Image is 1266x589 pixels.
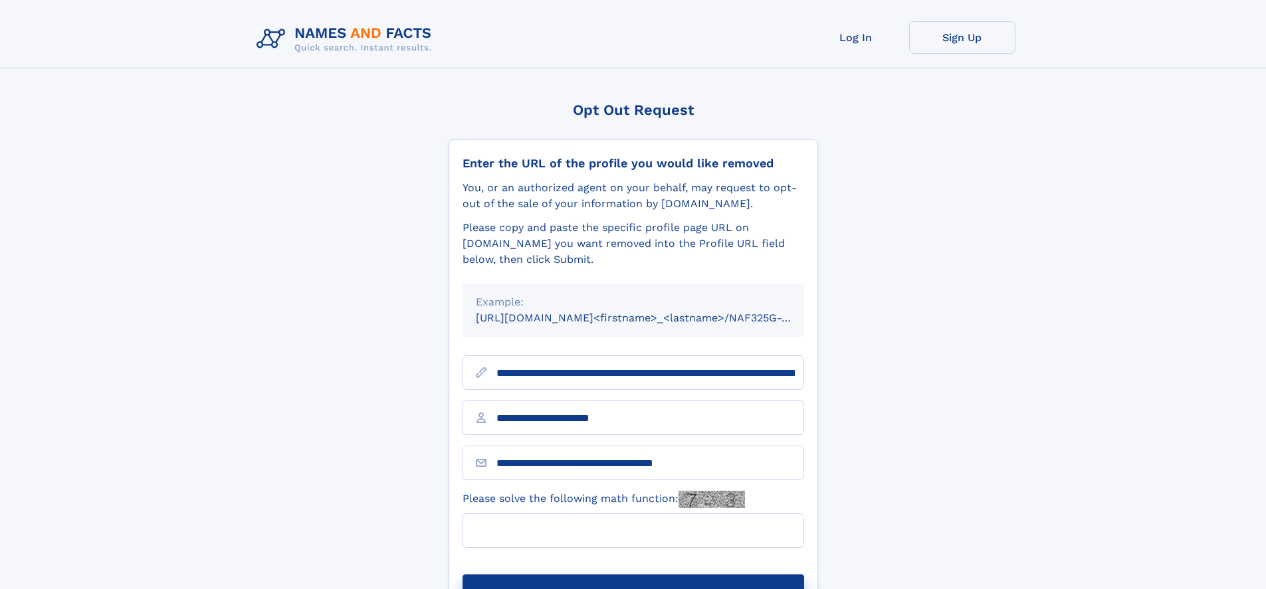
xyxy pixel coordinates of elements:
div: Enter the URL of the profile you would like removed [463,156,804,171]
label: Please solve the following math function: [463,491,745,508]
div: Example: [476,294,791,310]
a: Sign Up [909,21,1015,54]
div: Opt Out Request [449,102,818,118]
div: You, or an authorized agent on your behalf, may request to opt-out of the sale of your informatio... [463,180,804,212]
img: Logo Names and Facts [251,21,443,57]
div: Please copy and paste the specific profile page URL on [DOMAIN_NAME] you want removed into the Pr... [463,220,804,268]
a: Log In [803,21,909,54]
small: [URL][DOMAIN_NAME]<firstname>_<lastname>/NAF325G-xxxxxxxx [476,311,829,324]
